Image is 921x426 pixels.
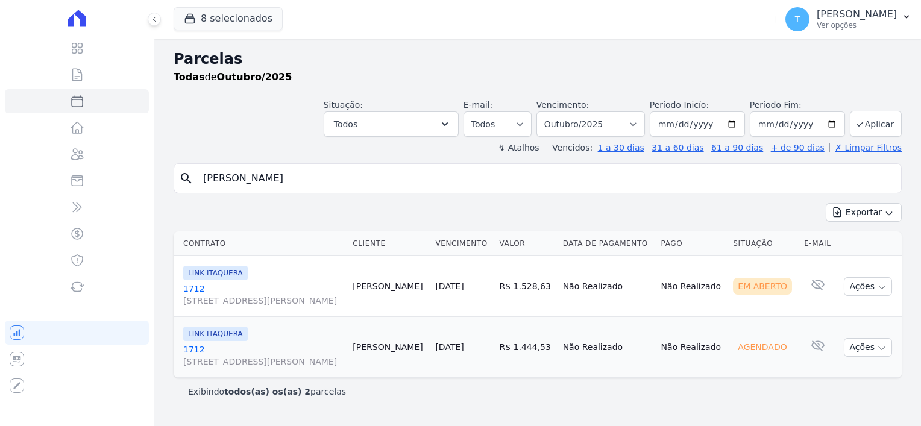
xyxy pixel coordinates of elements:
[498,143,539,152] label: ↯ Atalhos
[558,256,656,317] td: Não Realizado
[430,231,494,256] th: Vencimento
[558,231,656,256] th: Data de Pagamento
[750,99,845,111] label: Período Fim:
[174,231,348,256] th: Contrato
[334,117,357,131] span: Todos
[324,111,459,137] button: Todos
[224,387,310,396] b: todos(as) os(as) 2
[771,143,825,152] a: + de 90 dias
[435,342,464,352] a: [DATE]
[728,231,799,256] th: Situação
[844,277,892,296] button: Ações
[850,111,902,137] button: Aplicar
[711,143,763,152] a: 61 a 90 dias
[174,7,283,30] button: 8 selecionados
[196,166,896,190] input: Buscar por nome do lote ou do cliente
[536,100,589,110] label: Vencimento:
[179,171,193,186] i: search
[188,386,346,398] p: Exibindo parcelas
[656,317,729,378] td: Não Realizado
[495,317,558,378] td: R$ 1.444,53
[495,231,558,256] th: Valor
[650,100,709,110] label: Período Inicío:
[183,295,343,307] span: [STREET_ADDRESS][PERSON_NAME]
[547,143,593,152] label: Vencidos:
[652,143,703,152] a: 31 a 60 dias
[558,317,656,378] td: Não Realizado
[464,100,493,110] label: E-mail:
[217,71,292,83] strong: Outubro/2025
[656,231,729,256] th: Pago
[733,278,792,295] div: Em Aberto
[495,256,558,317] td: R$ 1.528,63
[829,143,902,152] a: ✗ Limpar Filtros
[183,283,343,307] a: 1712[STREET_ADDRESS][PERSON_NAME]
[776,2,921,36] button: T [PERSON_NAME] Ver opções
[817,20,897,30] p: Ver opções
[826,203,902,222] button: Exportar
[183,266,248,280] span: LINK ITAQUERA
[174,48,902,70] h2: Parcelas
[183,327,248,341] span: LINK ITAQUERA
[183,356,343,368] span: [STREET_ADDRESS][PERSON_NAME]
[733,339,791,356] div: Agendado
[174,70,292,84] p: de
[183,343,343,368] a: 1712[STREET_ADDRESS][PERSON_NAME]
[656,256,729,317] td: Não Realizado
[844,338,892,357] button: Ações
[795,15,800,23] span: T
[324,100,363,110] label: Situação:
[598,143,644,152] a: 1 a 30 dias
[799,231,837,256] th: E-mail
[817,8,897,20] p: [PERSON_NAME]
[174,71,205,83] strong: Todas
[348,317,430,378] td: [PERSON_NAME]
